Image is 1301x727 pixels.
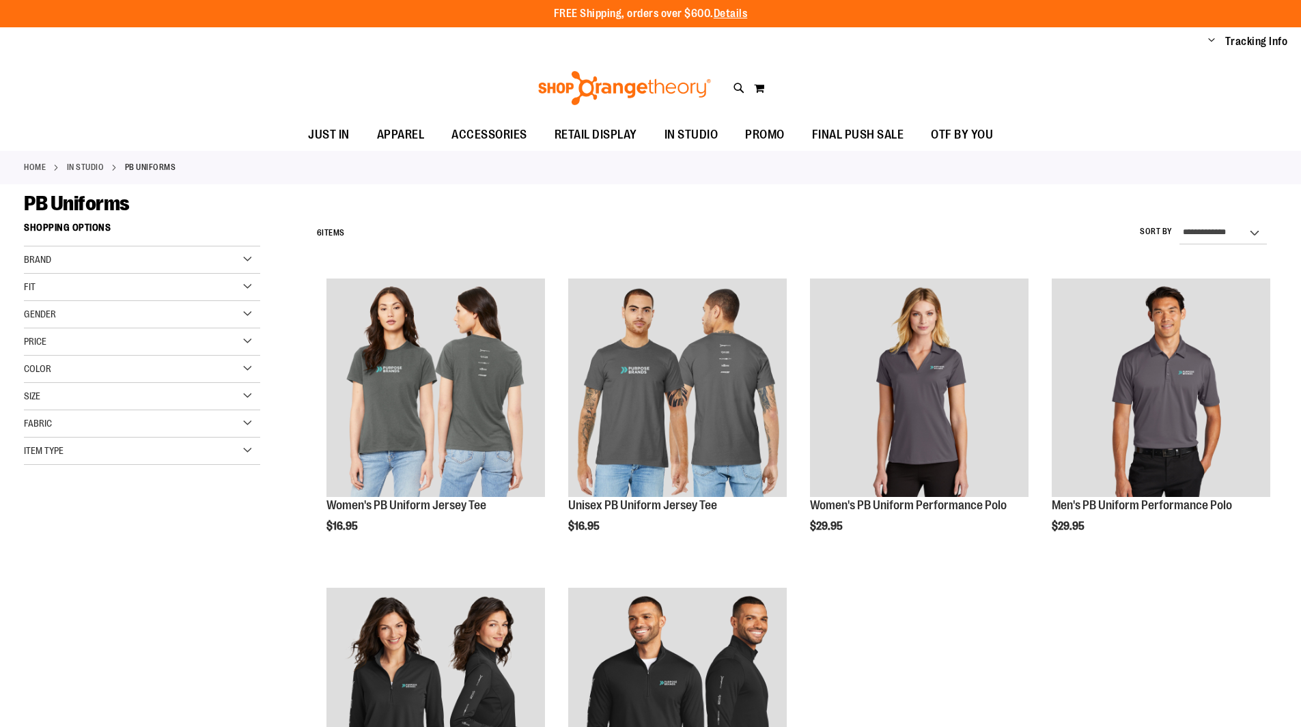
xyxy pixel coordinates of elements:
[568,279,787,499] a: Unisex PB Uniform Jersey Tee
[294,119,363,151] a: JUST IN
[1052,498,1232,512] a: Men's PB Uniform Performance Polo
[326,279,545,499] a: PB Uniform Jersey Tee
[24,328,260,356] div: Price
[1225,34,1288,49] a: Tracking Info
[665,119,718,150] span: IN STUDIO
[541,119,651,151] a: RETAIL DISPLAY
[24,445,64,456] span: Item Type
[810,520,845,532] span: $29.95
[561,272,794,568] div: product
[917,119,1007,151] a: OTF BY YOU
[24,383,260,410] div: Size
[451,119,527,150] span: ACCESSORIES
[317,223,345,244] h2: Items
[24,301,260,328] div: Gender
[1045,272,1277,568] div: product
[24,438,260,465] div: Item Type
[1052,279,1270,497] img: PB Uniform Peformance Polo
[554,6,748,22] p: FREE Shipping, orders over $600.
[317,228,322,238] span: 6
[24,161,46,173] a: Home
[568,279,787,497] img: Unisex PB Uniform Jersey Tee
[24,356,260,383] div: Color
[812,119,904,150] span: FINAL PUSH SALE
[1052,520,1087,532] span: $29.95
[363,119,438,151] a: APPAREL
[810,279,1029,499] a: Women's PB Uniform Performance Polo
[24,410,260,438] div: Fabric
[24,336,46,347] span: Price
[24,418,52,429] span: Fabric
[24,281,36,292] span: Fit
[803,272,1035,568] div: product
[24,309,56,319] span: Gender
[568,498,717,512] a: Unisex PB Uniform Jersey Tee
[651,119,732,150] a: IN STUDIO
[810,498,1007,512] a: Women's PB Uniform Performance Polo
[67,161,104,173] a: IN STUDIO
[745,119,785,150] span: PROMO
[568,520,602,532] span: $16.95
[24,216,260,246] strong: Shopping Options
[320,272,552,568] div: product
[810,279,1029,497] img: Women's PB Uniform Performance Polo
[24,246,260,274] div: Brand
[326,498,486,512] a: Women's PB Uniform Jersey Tee
[24,254,51,265] span: Brand
[1140,226,1173,238] label: Sort By
[24,192,130,215] span: PB Uniforms
[555,119,637,150] span: RETAIL DISPLAY
[731,119,798,151] a: PROMO
[24,363,51,374] span: Color
[931,119,993,150] span: OTF BY YOU
[714,8,748,20] a: Details
[326,520,360,532] span: $16.95
[1052,279,1270,499] a: PB Uniform Peformance Polo
[377,119,425,150] span: APPAREL
[308,119,350,150] span: JUST IN
[326,279,545,497] img: PB Uniform Jersey Tee
[536,71,713,105] img: Shop Orangetheory
[438,119,541,151] a: ACCESSORIES
[798,119,918,151] a: FINAL PUSH SALE
[24,390,40,401] span: Size
[24,274,260,301] div: Fit
[125,161,176,173] strong: PB Uniforms
[1208,35,1215,48] button: Account menu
